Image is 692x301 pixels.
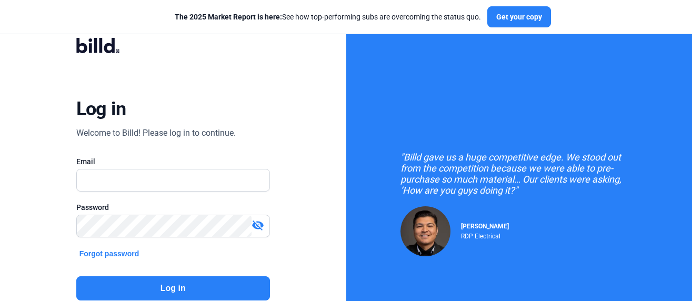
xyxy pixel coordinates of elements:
[76,156,270,167] div: Email
[487,6,551,27] button: Get your copy
[175,12,481,22] div: See how top-performing subs are overcoming the status quo.
[76,127,236,139] div: Welcome to Billd! Please log in to continue.
[400,206,450,256] img: Raul Pacheco
[76,276,270,300] button: Log in
[76,248,143,259] button: Forgot password
[76,97,126,121] div: Log in
[461,223,509,230] span: [PERSON_NAME]
[76,202,270,213] div: Password
[400,152,637,196] div: "Billd gave us a huge competitive edge. We stood out from the competition because we were able to...
[175,13,282,21] span: The 2025 Market Report is here:
[252,219,264,232] mat-icon: visibility_off
[461,230,509,240] div: RDP Electrical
